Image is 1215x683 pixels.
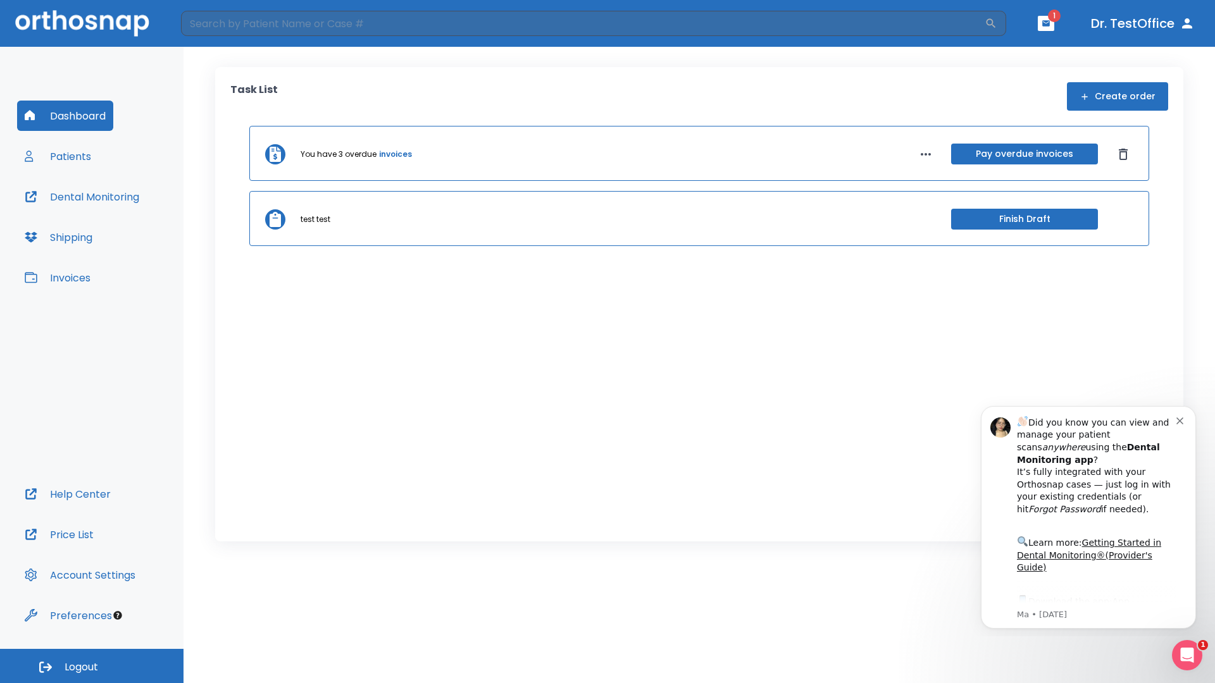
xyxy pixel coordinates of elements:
[1113,144,1133,164] button: Dismiss
[962,395,1215,636] iframe: Intercom notifications message
[17,600,120,631] button: Preferences
[17,560,143,590] button: Account Settings
[1067,82,1168,111] button: Create order
[1172,640,1202,670] iframe: Intercom live chat
[230,82,278,111] p: Task List
[55,199,215,263] div: Download the app: | ​ Let us know if you need help getting started!
[17,262,98,293] button: Invoices
[65,660,98,674] span: Logout
[17,141,99,171] button: Patients
[951,209,1098,230] button: Finish Draft
[17,222,100,252] button: Shipping
[951,144,1098,164] button: Pay overdue invoices
[215,20,225,30] button: Dismiss notification
[17,182,147,212] button: Dental Monitoring
[379,149,412,160] a: invoices
[15,10,149,36] img: Orthosnap
[17,519,101,550] button: Price List
[301,214,330,225] p: test test
[55,202,168,225] a: App Store
[1198,640,1208,650] span: 1
[17,101,113,131] button: Dashboard
[1048,9,1061,22] span: 1
[55,214,215,226] p: Message from Ma, sent 4w ago
[301,149,377,160] p: You have 3 overdue
[1086,12,1200,35] button: Dr. TestOffice
[181,11,985,36] input: Search by Patient Name or Case #
[112,610,123,621] div: Tooltip anchor
[17,479,118,509] button: Help Center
